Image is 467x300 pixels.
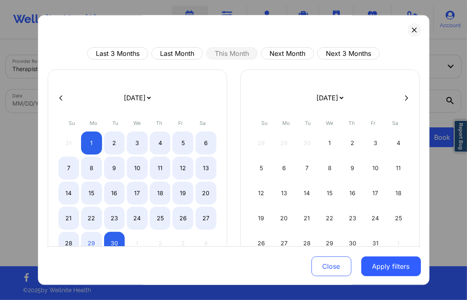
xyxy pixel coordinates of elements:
div: Thu Oct 30 2025 [342,232,363,255]
div: Thu Oct 16 2025 [342,182,363,205]
abbr: Sunday [261,120,267,127]
div: Thu Oct 09 2025 [342,157,363,180]
div: Sat Oct 04 2025 [388,132,409,155]
abbr: Tuesday [113,120,118,127]
div: Thu Oct 02 2025 [342,132,363,155]
button: Apply filters [361,257,421,277]
div: Fri Oct 31 2025 [365,232,386,255]
button: Next Month [261,48,314,60]
abbr: Tuesday [305,120,311,127]
div: Thu Sep 11 2025 [150,157,171,180]
div: Wed Oct 22 2025 [319,207,340,230]
div: Wed Sep 03 2025 [127,132,148,155]
div: Fri Oct 03 2025 [365,132,386,155]
div: Wed Oct 01 2025 [319,132,340,155]
abbr: Wednesday [134,120,141,127]
div: Fri Sep 19 2025 [172,182,193,205]
button: Next 3 Months [317,48,380,60]
button: This Month [206,48,258,60]
div: Sun Sep 07 2025 [58,157,79,180]
div: Tue Sep 30 2025 [104,232,125,255]
div: Fri Sep 12 2025 [172,157,193,180]
div: Sun Sep 28 2025 [58,232,79,255]
abbr: Friday [179,120,184,127]
button: Last Month [151,48,203,60]
div: Tue Oct 21 2025 [297,207,318,230]
div: Tue Sep 02 2025 [104,132,125,155]
div: Mon Oct 06 2025 [274,157,295,180]
div: Thu Sep 18 2025 [150,182,171,205]
div: Tue Sep 16 2025 [104,182,125,205]
div: Sat Sep 20 2025 [195,182,216,205]
div: Sat Oct 11 2025 [388,157,409,180]
div: Fri Oct 17 2025 [365,182,386,205]
div: Tue Sep 09 2025 [104,157,125,180]
div: Tue Oct 28 2025 [297,232,318,255]
div: Sat Sep 27 2025 [195,207,216,230]
div: Mon Oct 27 2025 [274,232,295,255]
div: Thu Sep 25 2025 [150,207,171,230]
abbr: Thursday [156,120,162,127]
div: Mon Sep 15 2025 [81,182,102,205]
abbr: Saturday [200,120,206,127]
div: Mon Oct 20 2025 [274,207,295,230]
abbr: Saturday [392,120,398,127]
div: Tue Oct 07 2025 [297,157,318,180]
div: Mon Sep 29 2025 [81,232,102,255]
div: Sat Sep 06 2025 [195,132,216,155]
div: Mon Sep 08 2025 [81,157,102,180]
div: Fri Sep 26 2025 [172,207,193,230]
abbr: Friday [371,120,376,127]
abbr: Thursday [349,120,355,127]
div: Fri Oct 10 2025 [365,157,386,180]
div: Sun Sep 14 2025 [58,182,79,205]
abbr: Sunday [69,120,75,127]
button: Close [311,257,351,277]
div: Mon Sep 22 2025 [81,207,102,230]
div: Wed Oct 15 2025 [319,182,340,205]
div: Fri Sep 05 2025 [172,132,193,155]
div: Mon Sep 01 2025 [81,132,102,155]
button: Last 3 Months [87,48,148,60]
abbr: Monday [90,120,98,127]
div: Sun Oct 19 2025 [251,207,272,230]
div: Sun Sep 21 2025 [58,207,79,230]
abbr: Monday [283,120,290,127]
div: Tue Sep 23 2025 [104,207,125,230]
div: Wed Oct 08 2025 [319,157,340,180]
div: Mon Oct 13 2025 [274,182,295,205]
div: Sat Sep 13 2025 [195,157,216,180]
div: Wed Sep 17 2025 [127,182,148,205]
abbr: Wednesday [326,120,334,127]
div: Sun Oct 26 2025 [251,232,272,255]
div: Sun Oct 05 2025 [251,157,272,180]
div: Wed Sep 24 2025 [127,207,148,230]
div: Sat Oct 25 2025 [388,207,409,230]
div: Thu Oct 23 2025 [342,207,363,230]
div: Thu Sep 04 2025 [150,132,171,155]
div: Wed Sep 10 2025 [127,157,148,180]
div: Tue Oct 14 2025 [297,182,318,205]
div: Sun Oct 12 2025 [251,182,272,205]
div: Sat Oct 18 2025 [388,182,409,205]
div: Wed Oct 29 2025 [319,232,340,255]
div: Fri Oct 24 2025 [365,207,386,230]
